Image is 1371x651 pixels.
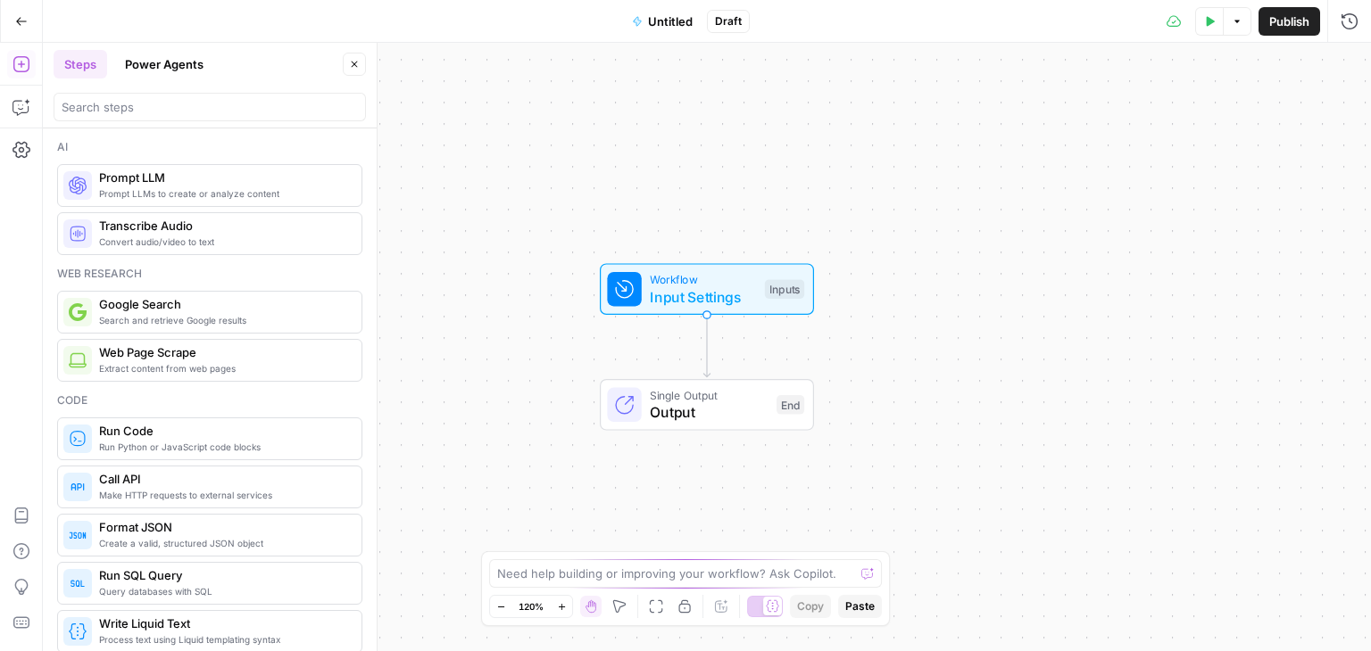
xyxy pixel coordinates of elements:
span: Prompt LLM [99,169,347,186]
div: Ai [57,139,362,155]
span: Output [650,401,768,423]
span: Format JSON [99,518,347,536]
span: Extract content from web pages [99,361,347,375]
span: Query databases with SQL [99,584,347,598]
span: Draft [715,13,742,29]
span: Run Code [99,422,347,440]
div: Code [57,392,362,408]
button: Steps [54,50,107,78]
span: Process text using Liquid templating syntax [99,632,347,647]
span: Run SQL Query [99,566,347,584]
span: Copy [797,598,824,614]
button: Power Agents [114,50,214,78]
span: Convert audio/video to text [99,235,347,249]
button: Copy [790,595,831,618]
span: Paste [845,598,875,614]
span: Prompt LLMs to create or analyze content [99,186,347,201]
div: Web research [57,266,362,282]
div: Inputs [765,279,804,299]
span: Web Page Scrape [99,343,347,361]
button: Untitled [621,7,703,36]
span: Workflow [650,271,756,288]
span: Single Output [650,386,768,403]
div: Single OutputOutputEnd [541,379,873,431]
g: Edge from start to end [703,315,710,377]
span: Run Python or JavaScript code blocks [99,440,347,454]
button: Publish [1259,7,1320,36]
span: Write Liquid Text [99,614,347,632]
div: End [777,395,804,415]
span: Search and retrieve Google results [99,313,347,327]
span: Make HTTP requests to external services [99,488,347,502]
span: Google Search [99,295,347,313]
span: Call API [99,470,347,488]
span: 120% [519,599,544,614]
div: WorkflowInput SettingsInputs [541,263,873,315]
span: Create a valid, structured JSON object [99,536,347,550]
button: Paste [838,595,882,618]
span: Publish [1269,12,1309,30]
span: Untitled [648,12,693,30]
input: Search steps [62,98,358,116]
span: Input Settings [650,286,756,308]
span: Transcribe Audio [99,217,347,235]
